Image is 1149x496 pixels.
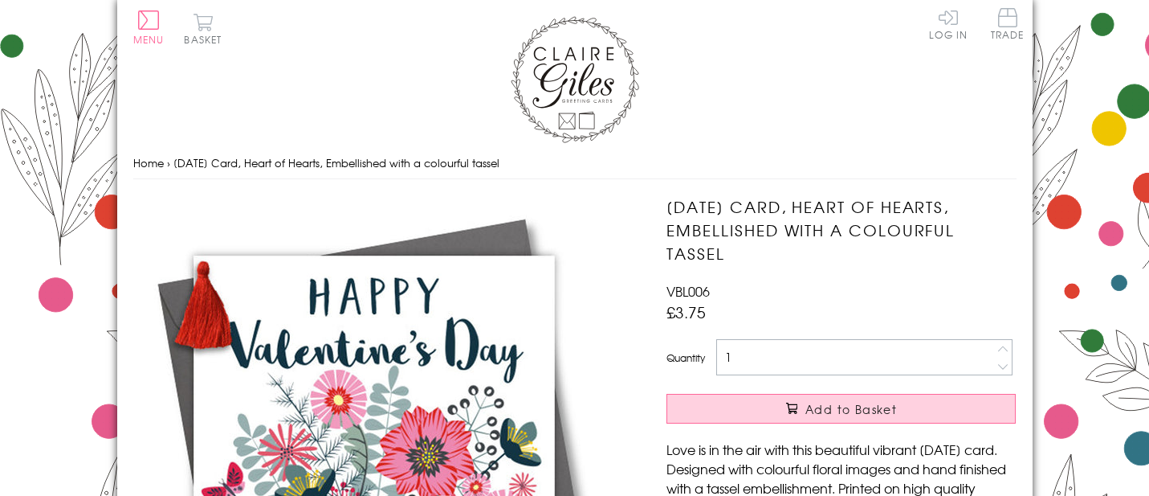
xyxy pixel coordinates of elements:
[666,394,1016,424] button: Add to Basket
[133,147,1017,180] nav: breadcrumbs
[666,301,706,323] span: £3.75
[167,155,170,170] span: ›
[666,281,710,301] span: VBL006
[929,8,968,39] a: Log In
[133,32,165,47] span: Menu
[181,13,226,44] button: Basket
[991,8,1025,43] a: Trade
[666,350,705,365] label: Quantity
[133,10,165,44] button: Menu
[173,155,499,170] span: [DATE] Card, Heart of Hearts, Embellished with a colourful tassel
[133,155,164,170] a: Home
[666,195,1016,264] h1: [DATE] Card, Heart of Hearts, Embellished with a colourful tassel
[991,8,1025,39] span: Trade
[805,401,897,417] span: Add to Basket
[511,16,639,143] img: Claire Giles Greetings Cards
